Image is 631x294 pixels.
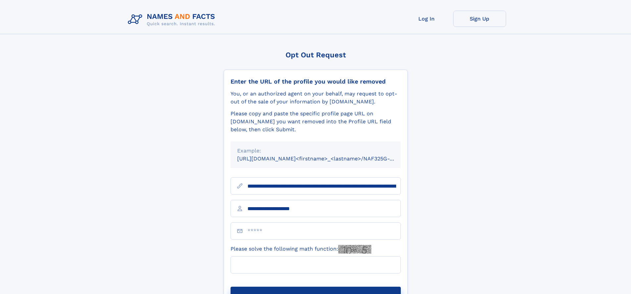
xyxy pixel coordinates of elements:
[231,110,401,134] div: Please copy and paste the specific profile page URL on [DOMAIN_NAME] you want removed into the Pr...
[231,90,401,106] div: You, or an authorized agent on your behalf, may request to opt-out of the sale of your informatio...
[237,147,394,155] div: Example:
[231,78,401,85] div: Enter the URL of the profile you would like removed
[224,51,408,59] div: Opt Out Request
[400,11,453,27] a: Log In
[453,11,506,27] a: Sign Up
[237,155,413,162] small: [URL][DOMAIN_NAME]<firstname>_<lastname>/NAF325G-xxxxxxxx
[125,11,221,29] img: Logo Names and Facts
[231,245,371,254] label: Please solve the following math function:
